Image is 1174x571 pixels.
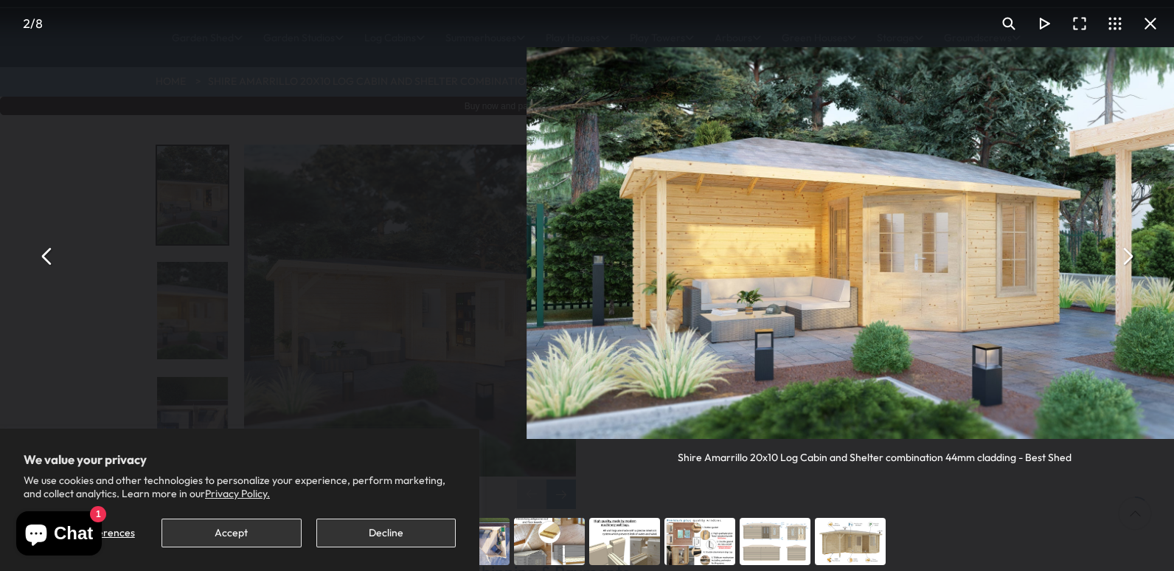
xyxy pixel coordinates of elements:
[6,6,59,41] div: /
[24,474,456,500] p: We use cookies and other technologies to personalize your experience, perform marketing, and coll...
[161,519,301,547] button: Accept
[1133,6,1168,41] button: Close
[1097,6,1133,41] button: Toggle thumbnails
[24,452,456,467] h2: We value your privacy
[12,511,106,559] inbox-online-store-chat: Shopify online store chat
[1109,238,1145,274] button: Next
[991,6,1027,41] button: Toggle zoom level
[35,15,43,31] span: 8
[678,439,1071,465] div: Shire Amarrillo 20x10 Log Cabin and Shelter combination 44mm cladding - Best Shed
[205,487,270,500] a: Privacy Policy.
[29,238,65,274] button: Previous
[23,15,30,31] span: 2
[316,519,456,547] button: Decline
